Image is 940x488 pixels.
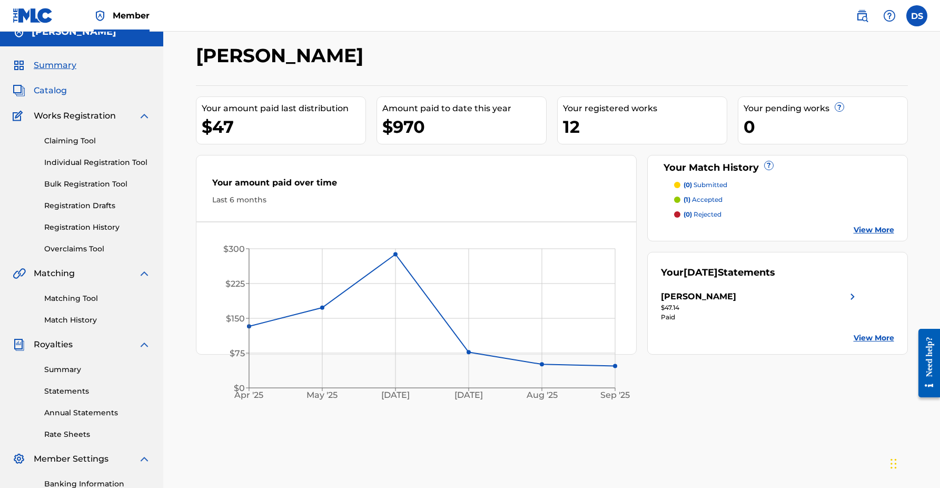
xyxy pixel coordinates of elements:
div: Your pending works [744,102,907,115]
tspan: May '25 [306,391,338,401]
div: Help [879,5,900,26]
span: Royalties [34,338,73,351]
a: Claiming Tool [44,135,151,147]
img: expand [138,110,151,122]
div: [PERSON_NAME] [661,290,736,303]
img: Catalog [13,84,25,97]
span: Works Registration [34,110,116,122]
img: Top Rightsholder [94,9,106,22]
div: Your amount paid over time [212,177,621,194]
h5: DANIEL CHRISTOPHER SPADARO [32,26,116,38]
tspan: Sep '25 [600,391,630,401]
a: (0) rejected [674,210,894,219]
img: Royalties [13,338,25,351]
a: (0) submitted [674,180,894,190]
span: Catalog [34,84,67,97]
span: (1) [684,196,690,203]
tspan: $225 [225,279,245,289]
span: ? [765,161,773,170]
a: SummarySummary [13,59,76,72]
tspan: $150 [226,314,245,324]
a: [PERSON_NAME]right chevron icon$47.14Paid [661,290,859,322]
tspan: $0 [234,383,245,393]
iframe: Chat Widget [887,437,940,488]
span: ? [835,103,844,111]
a: Public Search [852,5,873,26]
tspan: [DATE] [454,391,483,401]
span: Summary [34,59,76,72]
p: rejected [684,210,721,219]
div: Your amount paid last distribution [202,102,365,115]
div: 0 [744,115,907,139]
a: Overclaims Tool [44,243,151,255]
div: Drag [890,448,897,480]
p: submitted [684,180,727,190]
span: Matching [34,267,75,280]
tspan: $75 [230,348,245,358]
a: Match History [44,315,151,326]
div: $970 [382,115,546,139]
div: 12 [563,115,727,139]
img: Member Settings [13,453,25,465]
img: help [883,9,896,22]
img: Summary [13,59,25,72]
img: expand [138,338,151,351]
tspan: Aug '25 [526,391,558,401]
img: Matching [13,267,26,280]
div: $47.14 [661,303,859,313]
div: User Menu [906,5,927,26]
div: Your Match History [661,161,894,175]
p: accepted [684,195,723,204]
tspan: [DATE] [381,391,410,401]
span: (0) [684,210,692,218]
h2: [PERSON_NAME] [196,44,369,67]
span: Member [113,9,150,22]
a: Matching Tool [44,293,151,304]
a: CatalogCatalog [13,84,67,97]
img: Works Registration [13,110,26,122]
img: search [856,9,868,22]
span: Member Settings [34,453,108,465]
a: Summary [44,364,151,375]
a: (1) accepted [674,195,894,204]
a: Rate Sheets [44,429,151,440]
iframe: Resource Center [911,318,940,408]
span: [DATE] [684,267,718,278]
a: Registration History [44,222,151,233]
a: View More [854,333,894,344]
div: $47 [202,115,365,139]
span: (0) [684,181,692,189]
img: right chevron icon [846,290,859,303]
img: expand [138,453,151,465]
a: Bulk Registration Tool [44,179,151,190]
a: Annual Statements [44,407,151,418]
div: Your Statements [661,266,775,280]
div: Paid [661,313,859,322]
div: Your registered works [563,102,727,115]
a: Individual Registration Tool [44,157,151,168]
img: expand [138,267,151,280]
div: Amount paid to date this year [382,102,546,115]
a: Registration Drafts [44,200,151,211]
tspan: Apr '25 [234,391,263,401]
a: View More [854,225,894,236]
div: Last 6 months [212,194,621,206]
tspan: $300 [223,244,245,254]
img: MLC Logo [13,8,53,23]
a: Statements [44,386,151,397]
img: Accounts [13,26,25,38]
